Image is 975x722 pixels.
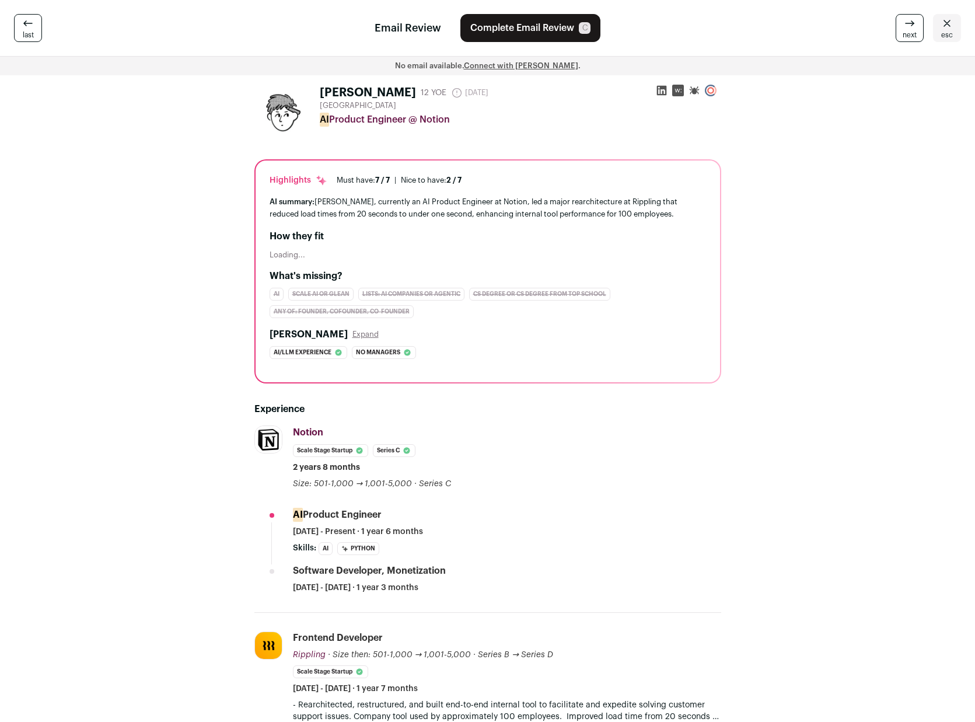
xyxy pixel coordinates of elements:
[254,402,721,416] h2: Experience
[293,632,383,644] div: Frontend Developer
[274,347,331,358] span: Ai/llm experience
[14,14,42,42] a: last
[903,30,917,40] span: next
[319,542,333,555] li: AI
[270,196,706,220] div: [PERSON_NAME], currently an AI Product Engineer at Notion, led a major rearchitecture at Rippling...
[356,347,400,358] span: No managers
[270,305,414,318] div: Any of: founder, cofounder, co-founder
[270,198,314,205] span: AI summary:
[337,176,390,185] div: Must have:
[254,85,310,141] img: 21b6948a326439ca07f1497edfd0470c600a1caf97b72eaedb0770e7ae127c30.jpg
[293,665,368,678] li: Scale Stage Startup
[579,22,590,34] span: C
[320,85,416,101] h1: [PERSON_NAME]
[478,651,553,659] span: Series B → Series D
[293,444,368,457] li: Scale Stage Startup
[293,508,382,521] div: Product Engineer
[373,444,415,457] li: Series C
[451,87,488,99] span: [DATE]
[375,20,441,36] span: Email Review
[328,651,471,659] span: · Size then: 501-1,000 → 1,001-5,000
[464,62,578,69] a: Connect with [PERSON_NAME]
[320,101,396,110] span: [GEOGRAPHIC_DATA]
[293,564,446,577] div: Software Developer, Monetization
[270,288,284,301] div: AI
[419,480,451,488] span: Series C
[255,632,282,659] img: 9f11a2ec6117d349d8a9490312d25e22cf5d44452555ad6f124a953e94289c0b.jpg
[421,87,446,99] div: 12 YOE
[293,526,423,538] span: [DATE] - Present · 1 year 6 months
[358,288,464,301] div: Lists: AI Companies or Agentic
[270,250,706,260] div: Loading...
[933,14,961,42] a: esc
[473,649,476,661] span: ·
[337,542,379,555] li: Python
[320,113,721,127] div: Product Engineer @ Notion
[270,327,348,341] h2: [PERSON_NAME]
[401,176,462,185] div: Nice to have:
[469,288,610,301] div: CS degree or CS degree from top school
[293,462,360,473] span: 2 years 8 months
[941,30,953,40] span: esc
[23,30,34,40] span: last
[293,508,303,522] mark: AI
[293,683,418,695] span: [DATE] - [DATE] · 1 year 7 months
[375,176,390,184] span: 7 / 7
[337,176,462,185] ul: |
[288,288,354,301] div: Scale AI or Glean
[320,113,329,127] mark: AI
[446,176,462,184] span: 2 / 7
[293,428,323,437] span: Notion
[270,175,327,186] div: Highlights
[270,229,706,243] h2: How they fit
[270,269,706,283] h2: What's missing?
[293,651,326,659] span: Rippling
[352,330,379,339] button: Expand
[293,542,316,554] span: Skills:
[255,426,282,453] img: 6823c88a8815fb32ed43bfb110249594162dc2eda15dce546bd9b15ac016aa28.jpg
[293,480,413,488] span: Size: 501-1,000 → 1,001-5,000
[896,14,924,42] a: next
[414,478,417,490] span: ·
[460,14,600,42] button: Complete Email ReviewC
[293,582,418,594] span: [DATE] - [DATE] · 1 year 3 months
